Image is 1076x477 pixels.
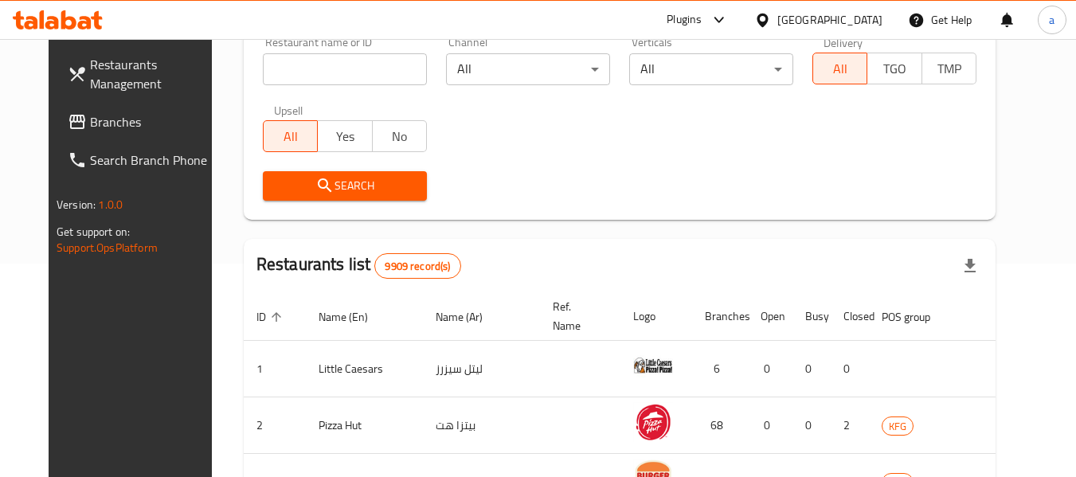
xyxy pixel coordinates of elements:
[306,397,423,454] td: Pizza Hut
[55,141,229,179] a: Search Branch Phone
[423,397,540,454] td: بيتزا هت
[55,45,229,103] a: Restaurants Management
[90,151,216,170] span: Search Branch Phone
[633,346,673,385] img: Little Caesars
[256,252,461,279] h2: Restaurants list
[792,341,831,397] td: 0
[263,120,318,152] button: All
[379,125,421,148] span: No
[792,397,831,454] td: 0
[629,53,793,85] div: All
[306,341,423,397] td: Little Caesars
[372,120,427,152] button: No
[57,194,96,215] span: Version:
[98,194,123,215] span: 1.0.0
[90,55,216,93] span: Restaurants Management
[867,53,921,84] button: TGO
[446,53,610,85] div: All
[57,221,130,242] span: Get support on:
[692,292,748,341] th: Branches
[667,10,702,29] div: Plugins
[620,292,692,341] th: Logo
[929,57,970,80] span: TMP
[874,57,915,80] span: TGO
[882,307,951,326] span: POS group
[436,307,503,326] span: Name (Ar)
[820,57,861,80] span: All
[423,341,540,397] td: ليتل سيزرز
[633,402,673,442] img: Pizza Hut
[824,37,863,48] label: Delivery
[921,53,976,84] button: TMP
[375,259,460,274] span: 9909 record(s)
[692,341,748,397] td: 6
[90,112,216,131] span: Branches
[256,307,287,326] span: ID
[812,53,867,84] button: All
[831,341,869,397] td: 0
[831,397,869,454] td: 2
[244,341,306,397] td: 1
[553,297,601,335] span: Ref. Name
[951,247,989,285] div: Export file
[777,11,882,29] div: [GEOGRAPHIC_DATA]
[748,341,792,397] td: 0
[263,171,427,201] button: Search
[792,292,831,341] th: Busy
[882,417,913,436] span: KFG
[263,53,427,85] input: Search for restaurant name or ID..
[324,125,366,148] span: Yes
[57,237,158,258] a: Support.OpsPlatform
[831,292,869,341] th: Closed
[319,307,389,326] span: Name (En)
[274,104,303,115] label: Upsell
[244,397,306,454] td: 2
[55,103,229,141] a: Branches
[692,397,748,454] td: 68
[1049,11,1054,29] span: a
[374,253,460,279] div: Total records count
[748,292,792,341] th: Open
[748,397,792,454] td: 0
[317,120,372,152] button: Yes
[270,125,311,148] span: All
[276,176,414,196] span: Search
